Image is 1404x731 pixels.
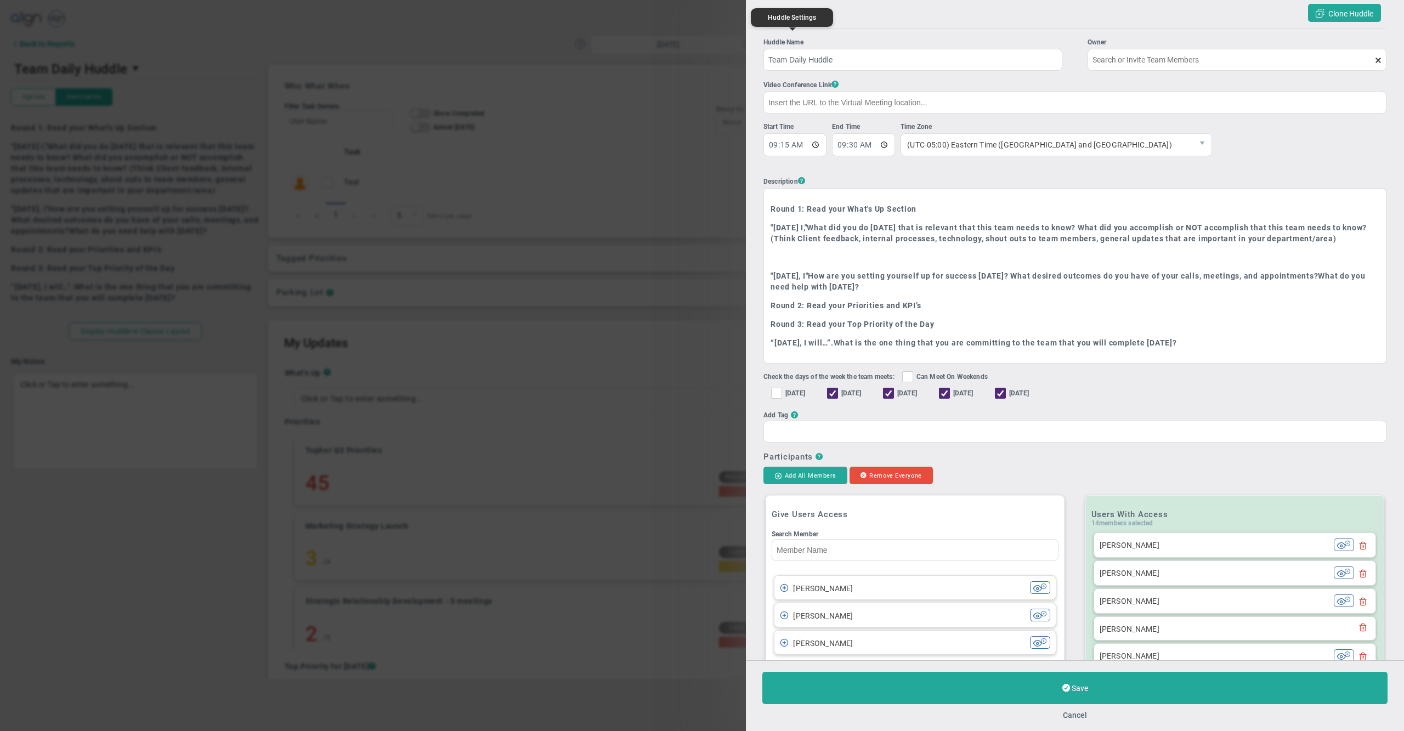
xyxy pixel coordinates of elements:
span: [PERSON_NAME] [1100,651,1159,660]
span: Save [1072,684,1088,693]
h3: Give Users Access [772,509,1058,519]
div: Participants [763,452,813,462]
span: [DATE] [841,388,861,400]
input: Meeting Start Time [763,133,826,156]
div: Click to remove Person from Huddle [1100,594,1334,608]
span: clear [1386,55,1395,64]
button: Clone Huddle [1308,4,1381,22]
span: Click to remove Person from Huddle [1358,622,1367,631]
span: [DATE] [953,388,973,400]
span: Can Meet On Weekends [916,371,988,384]
input: Insert the URL to the Virtual Meeting location... [763,92,1386,114]
h5: members selected [1091,519,1378,527]
strong: What did you do [DATE] that is relevant that this team needs to know? What did you accomplish or ... [771,223,1367,243]
span: 14 [1091,519,1099,527]
div: Click to remove Person from Huddle [1100,566,1334,580]
span: [PERSON_NAME] [793,611,853,620]
div: Add User to Huddle as a Member [780,609,1030,621]
span: [PERSON_NAME] [1100,541,1159,549]
div: Huddle Settings [756,14,828,21]
div: Owner [1088,37,1386,48]
span: [PERSON_NAME] [1100,625,1159,633]
div: Video Conference Link [763,79,1386,90]
strong: What do you need help with [DATE]? [771,271,1366,291]
input: Search Member [772,539,1058,561]
div: Huddle Name [763,37,1062,48]
input: Huddle Name Owner [763,49,1062,71]
div: Add User to Huddle as a Member [780,636,1030,649]
div: Add Tag [763,410,788,421]
div: Click to remove Person from Huddle [1100,539,1334,552]
span: "[DATE], I" [771,271,808,280]
div: Search Member [772,530,1058,538]
div: Start Time [763,122,829,132]
h3: Users With Access [1091,509,1378,519]
span: [PERSON_NAME] [793,584,853,593]
div: End Time [832,122,898,132]
span: Clone this Huddle [1328,9,1373,18]
span: Round 2: Read your Priorities and KPI’s [771,301,921,310]
span: What is the one thing that you are committing to the team that you will complete [DATE]? [834,338,1177,347]
span: Daily Huddle [763,9,833,22]
div: Description [763,175,1386,187]
button: Remove Everyone [850,467,933,484]
button: Save [762,672,1388,704]
span: [PERSON_NAME] [793,639,853,648]
div: Add User to Huddle as a Member [780,581,1030,594]
span: Click to remove Person from Huddle [1358,569,1367,577]
span: Click to remove Person from Huddle [1358,541,1367,549]
span: Round 1: Read your What's Up Section [771,205,916,213]
button: Cancel [1063,711,1087,719]
span: [PERSON_NAME] [1100,597,1159,605]
input: Meeting End Time [832,133,895,156]
label: Check the days of the week the team meets: [763,372,895,384]
span: Round 3: Read your Top Priority of the Day [771,320,935,328]
button: Add All Members [763,467,847,484]
span: select [1193,134,1211,156]
span: “[DATE], I will…”. [771,338,834,347]
span: [DATE] [785,388,805,400]
span: [DATE] [897,388,917,400]
span: [DATE] [1009,388,1029,400]
input: Owner [1088,49,1386,71]
strong: "[DATE] I," [771,223,807,232]
div: Time Zone [901,122,1212,132]
div: Click to remove Person from Huddle [1100,622,1356,634]
span: (UTC-05:00) Eastern Time ([GEOGRAPHIC_DATA] and [GEOGRAPHIC_DATA]) [901,134,1193,156]
span: Click to remove Person from Huddle [1358,597,1367,605]
span: Click to remove Person from Huddle [1358,651,1367,660]
div: Click to remove Person from Huddle [1100,649,1334,662]
span: [PERSON_NAME] [1100,569,1159,577]
input: Add Tag [791,421,816,441]
span: How are you setting yourself up for success [DATE]? What desired outcomes do you have of your cal... [808,271,1318,280]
